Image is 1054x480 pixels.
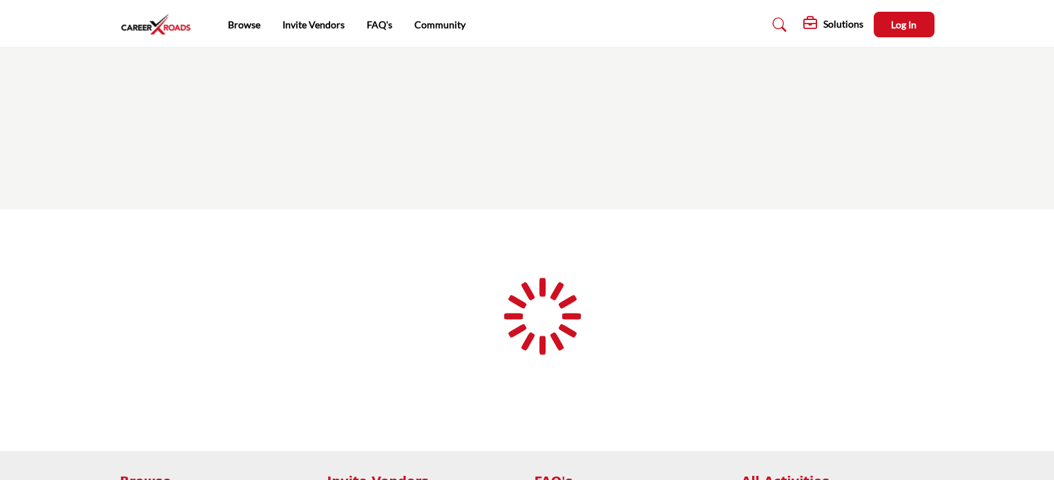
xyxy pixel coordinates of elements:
span: Log In [891,19,917,30]
a: Search [759,14,796,36]
div: Solutions [803,17,863,33]
h5: Solutions [823,18,863,30]
a: Invite Vendors [282,19,345,30]
a: FAQ's [367,19,392,30]
img: Site Logo [120,13,199,36]
a: Community [414,19,466,30]
button: Log In [874,12,935,37]
a: Browse [228,19,260,30]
